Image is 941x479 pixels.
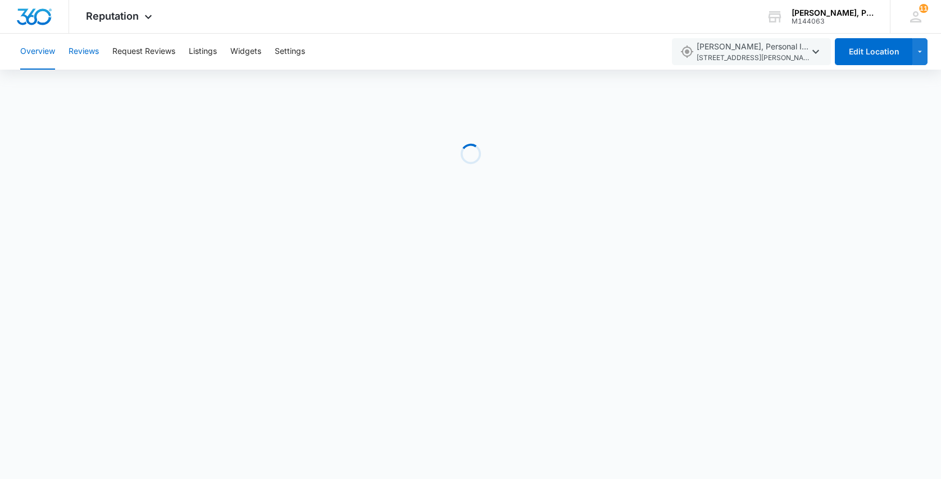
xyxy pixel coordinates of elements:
[112,34,175,70] button: Request Reviews
[919,4,928,13] div: notifications count
[792,8,874,17] div: account name
[835,38,912,65] button: Edit Location
[20,34,55,70] button: Overview
[697,40,809,63] span: [PERSON_NAME], Personal Injury Attorney
[86,10,139,22] span: Reputation
[919,4,928,13] span: 11
[230,34,261,70] button: Widgets
[189,34,217,70] button: Listings
[275,34,305,70] button: Settings
[672,38,831,65] button: [PERSON_NAME], Personal Injury Attorney[STREET_ADDRESS][PERSON_NAME],[GEOGRAPHIC_DATA],FL
[69,34,99,70] button: Reviews
[697,53,809,63] span: [STREET_ADDRESS][PERSON_NAME] , [GEOGRAPHIC_DATA] , FL
[792,17,874,25] div: account id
